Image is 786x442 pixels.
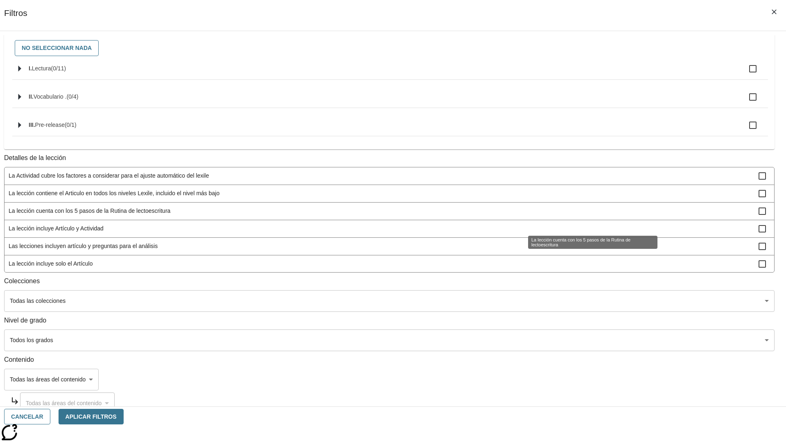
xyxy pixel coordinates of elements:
div: La lección cuenta con los 5 pasos de la Rutina de lectoescritura [5,203,774,220]
div: La lección contiene el Articulo en todos los niveles Lexile, incluido el nivel más bajo [5,185,774,203]
ul: Seleccione habilidades [12,58,768,143]
div: Seleccione los Grados [4,329,775,351]
div: Seleccione una Colección [4,290,775,312]
button: Aplicar Filtros [59,409,124,425]
span: Vocabulario . [34,93,67,100]
span: 0 estándares seleccionados/1 estándares en grupo [65,122,77,128]
div: La Actividad cubre los factores a considerar para el ajuste automático del lexile [5,167,774,185]
span: Lectura [32,65,51,72]
button: Cerrar los filtros del Menú lateral [766,3,783,20]
span: 0 estándares seleccionados/11 estándares en grupo [51,65,66,72]
span: I. [29,65,32,72]
span: Las lecciones incluyen artículo y preguntas para el análisis [9,242,759,250]
p: Colecciones [4,277,775,286]
span: La lección incluye solo el Artículo [9,259,759,268]
span: Pre-release [35,122,65,128]
div: Seleccione el Contenido [4,369,99,390]
span: La lección cuenta con los 5 pasos de la Rutina de lectoescritura [9,207,759,215]
h1: Filtros [4,8,27,31]
span: La Actividad cubre los factores a considerar para el ajuste automático del lexile [9,171,759,180]
div: La lección cuenta con los 5 pasos de la Rutina de lectoescritura [528,236,657,249]
p: Contenido [4,355,775,365]
button: Cancelar [4,409,50,425]
div: La lección incluye Artículo y Actividad [5,220,774,238]
div: Las lecciones incluyen artículo y preguntas para el análisis [5,238,774,255]
div: La lección incluye solo el Artículo [5,255,774,273]
span: La lección contiene el Articulo en todos los niveles Lexile, incluido el nivel más bajo [9,189,759,198]
ul: Detalles de la lección [4,167,775,273]
span: III. [29,122,35,128]
p: Nivel de grado [4,316,775,325]
div: Seleccione habilidades [11,38,768,58]
div: Seleccione el Contenido [20,392,115,414]
span: La lección incluye Artículo y Actividad [9,224,759,233]
span: 0 estándares seleccionados/4 estándares en grupo [67,93,79,100]
button: No seleccionar nada [15,40,99,56]
span: II. [29,93,34,100]
p: Detalles de la lección [4,153,775,163]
